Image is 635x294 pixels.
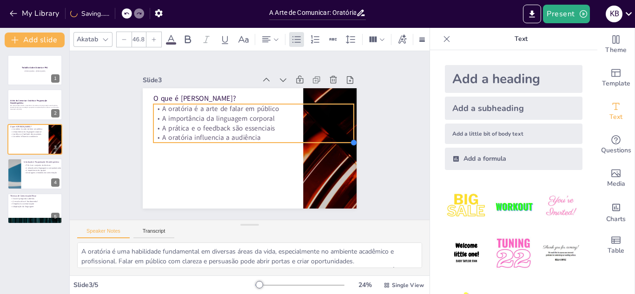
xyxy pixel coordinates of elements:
[602,78,630,89] span: Template
[10,135,61,137] p: A oratória influencia a audiência
[395,32,409,47] div: Text effects
[539,185,582,228] img: 3.jpeg
[366,32,387,47] div: Column Count
[175,58,306,123] p: O que é [PERSON_NAME]?
[7,158,62,189] div: 4
[539,232,582,275] img: 6.jpeg
[51,213,60,221] div: 5
[10,203,88,205] p: Empatia na comunicação
[24,172,75,174] p: Ancoragens e modelos de comunicação
[163,85,350,175] p: A prática e o feedback são essenciais
[597,95,635,128] div: Add text boxes
[7,55,62,85] div: 1
[606,5,622,23] button: k b
[597,195,635,229] div: Add charts and graphs
[5,33,65,47] button: Add slide
[77,242,422,268] textarea: A oratória é uma habilidade fundamental em diversas áreas da vida, especialmente no ambiente acad...
[597,61,635,95] div: Add ready made slides
[51,109,60,118] div: 2
[354,281,376,289] div: 24 %
[597,28,635,61] div: Change the overall theme
[597,162,635,195] div: Add images, graphics, shapes or video
[51,74,60,83] div: 1
[7,6,63,21] button: My Library
[25,70,46,72] span: [PERSON_NAME] e [PERSON_NAME]
[10,194,60,197] p: Técnicas de Comunicação Eficaz
[609,112,622,122] span: Text
[445,148,582,170] div: Add a formula
[10,200,88,203] p: A escuta ativa é fundamental
[492,185,535,228] img: 2.jpeg
[24,169,75,171] p: A importância do rapport
[445,232,488,275] img: 4.jpeg
[605,45,627,55] span: Theme
[523,5,541,23] button: Export to PowerPoint
[133,228,175,238] button: Transcript
[7,193,62,224] div: 5
[24,161,60,163] p: Introdução à Programação Neurolinguística
[492,232,535,275] img: 5.jpeg
[417,32,427,47] div: Border settings
[543,5,589,23] button: Present
[166,76,353,166] p: A importância da linguagem corporal
[606,214,626,224] span: Charts
[10,105,60,108] p: Esta apresentação aborda a importância da oratória e da programação neurolinguística, destacando ...
[51,144,60,152] div: 3
[601,145,631,156] span: Questions
[597,128,635,162] div: Get real-time input from your audience
[608,246,624,256] span: Table
[22,66,48,69] span: Trabalho Sobre Oratoria e PNL
[10,99,47,104] strong: A Arte de Comunicar: Oratória e Programação Neurolinguística
[171,68,357,158] p: A oratória é a arte de falar em público
[10,125,46,128] p: O que é [PERSON_NAME]?
[454,28,588,50] p: Text
[51,178,60,187] div: 4
[24,164,75,167] p: PNL é um conjunto de técnicas
[172,37,280,91] div: Slide 3
[10,205,88,208] p: Adaptação da linguagem
[445,185,488,228] img: 1.jpeg
[269,6,356,20] input: Insert title
[10,128,61,130] p: A oratória é a arte de falar em público
[606,6,622,22] div: k b
[77,228,130,238] button: Speaker Notes
[445,65,582,93] div: Add a heading
[445,124,582,144] div: Add a little bit of body text
[75,33,100,46] div: Akatab
[70,9,109,18] div: Saving......
[73,281,255,289] div: Slide 3 / 5
[10,133,61,135] p: A prática e o feedback são essenciais
[24,167,75,169] p: A relação entre linguagem e comportamento
[10,197,88,200] p: Uso de perguntas abertas
[159,94,346,184] p: A oratória influencia a audiência
[392,281,424,289] span: Single View
[7,89,62,120] div: 2
[10,131,61,133] p: A importância da linguagem corporal
[10,108,60,110] p: Generated with [URL]
[445,97,582,120] div: Add a subheading
[607,179,625,189] span: Media
[597,229,635,262] div: Add a table
[7,124,62,155] div: 3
